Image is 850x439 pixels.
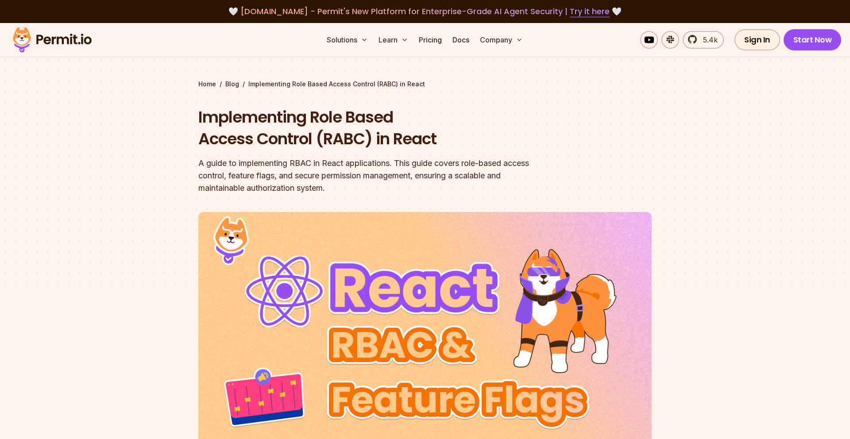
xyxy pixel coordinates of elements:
[198,80,216,89] a: Home
[784,29,842,50] a: Start Now
[375,31,412,49] button: Learn
[240,6,610,17] span: [DOMAIN_NAME] - Permit's New Platform for Enterprise-Grade AI Agent Security |
[683,31,724,49] a: 5.4k
[198,157,538,194] div: A guide to implementing RBAC in React applications. This guide covers role-based access control, ...
[449,31,473,49] a: Docs
[198,106,538,150] h1: Implementing Role Based Access Control (RABC) in React
[21,5,829,18] div: 🤍 🤍
[415,31,445,49] a: Pricing
[9,25,96,55] img: Permit logo
[476,31,526,49] button: Company
[734,29,780,50] a: Sign In
[698,35,718,45] span: 5.4k
[225,80,239,89] a: Blog
[198,80,652,89] div: / /
[570,6,610,17] a: Try it here
[323,31,371,49] button: Solutions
